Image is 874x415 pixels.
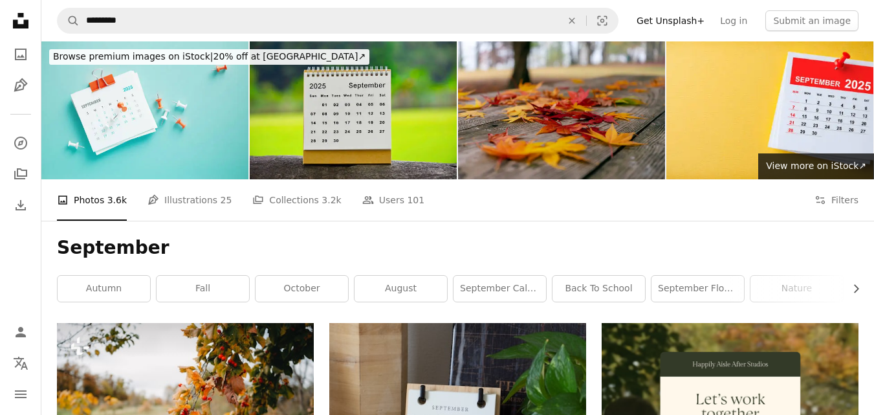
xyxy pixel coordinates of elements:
form: Find visuals sitewide [57,8,618,34]
img: September 2025 Calendar And Thumbtacks On Blue Background [41,41,248,179]
button: scroll list to the right [844,276,858,302]
img: autumn scenery [458,41,665,179]
span: 3.2k [322,193,341,207]
a: september calendar [453,276,546,302]
a: Browse premium images on iStock|20% off at [GEOGRAPHIC_DATA]↗ [41,41,377,73]
button: Visual search [587,8,618,33]
a: Log in [712,10,755,31]
span: 101 [407,193,424,207]
a: Collections [8,161,34,187]
span: 25 [221,193,232,207]
button: Clear [558,8,586,33]
a: Collections 3.2k [252,179,341,221]
a: a bunch of leaves that are hanging from a tree [57,403,314,414]
button: Search Unsplash [58,8,80,33]
a: october [256,276,348,302]
a: autumn [58,276,150,302]
a: Download History [8,192,34,218]
a: fall [157,276,249,302]
button: Submit an image [765,10,858,31]
a: august [355,276,447,302]
a: Get Unsplash+ [629,10,712,31]
a: nature [750,276,843,302]
a: september flowers [651,276,744,302]
a: Users 101 [362,179,424,221]
span: 20% off at [GEOGRAPHIC_DATA] ↗ [53,51,366,62]
a: back to school [552,276,645,302]
a: Illustrations 25 [147,179,232,221]
button: Menu [8,381,34,407]
a: Photos [8,41,34,67]
span: View more on iStock ↗ [766,161,866,171]
button: Language [8,350,34,376]
a: Explore [8,130,34,156]
a: Illustrations [8,73,34,98]
h1: September [57,236,858,260]
button: Filters [814,179,858,221]
a: View more on iStock↗ [758,153,874,179]
img: White Sticky Note With 2025 September Calendar And Red Push Pin On Blue Background [666,41,873,179]
span: Browse premium images on iStock | [53,51,213,62]
img: September 2025 white calendar with green blurred background - New year concept [250,41,457,179]
a: Log in / Sign up [8,319,34,345]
